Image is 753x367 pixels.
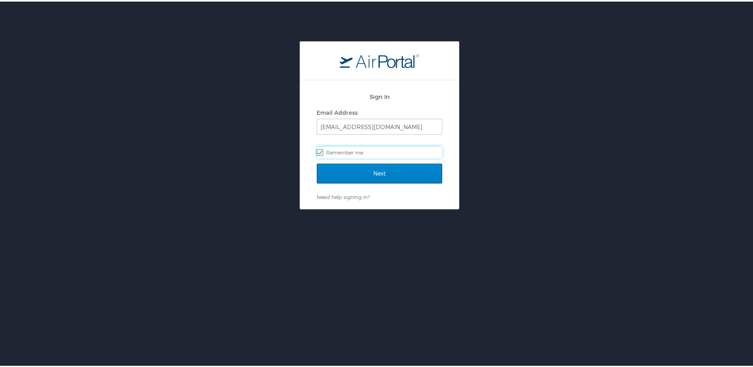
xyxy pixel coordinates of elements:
[317,145,442,157] label: Remember me
[317,91,442,100] h2: Sign In
[317,108,358,114] label: Email Address
[317,192,370,199] a: Need help signing in?
[340,52,419,66] img: logo
[317,162,442,182] input: Next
